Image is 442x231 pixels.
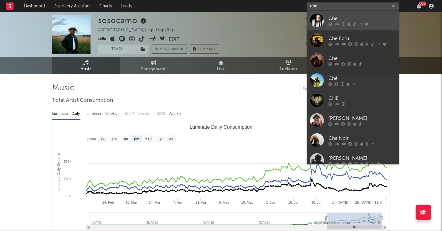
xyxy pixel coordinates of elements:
[307,2,399,10] input: Search for artists
[98,15,148,25] div: sosocamo
[87,109,119,119] div: Luminate - Weekly
[307,130,399,150] a: Che Noir
[219,201,230,204] text: 5. May
[64,177,71,181] text: 250k
[69,194,71,198] text: 0
[98,45,137,54] button: Track
[241,201,254,204] text: 19. May
[169,36,180,43] button: Edit
[307,150,399,170] a: [PERSON_NAME]
[152,45,187,54] a: Benchmark
[328,15,396,22] div: Che
[417,4,421,9] button: 99+
[196,201,206,204] text: 21. Apr
[307,30,399,50] a: Che Ecru
[173,201,182,204] text: 7. Apr
[52,109,80,119] div: Luminate - Daily
[355,201,371,204] text: 28. [DATE]
[158,137,162,141] text: 1y
[255,57,322,74] a: Audience
[307,110,399,130] a: [PERSON_NAME]
[187,57,255,74] a: Live
[328,155,396,162] div: [PERSON_NAME]
[307,50,399,70] a: Che
[149,201,161,204] text: 24. Mar
[126,201,137,204] text: 10. Mar
[311,201,322,204] text: 30. Jun
[141,66,166,73] span: Engagement
[101,137,106,141] text: 1w
[266,201,275,204] text: 2. Jun
[300,87,364,92] input: Search by song name or URL
[52,57,120,74] a: Music
[328,95,396,102] div: CHE
[307,10,399,30] a: Che
[305,33,321,37] span: 869
[375,201,386,204] text: 11. A…
[328,135,396,142] div: Che Noir
[328,55,396,62] div: Che
[305,17,327,21] span: 76,441
[198,48,216,51] span: Summary
[332,201,348,204] text: 14. [DATE]
[112,137,117,141] text: 1m
[145,137,152,141] text: YTD
[288,201,299,204] text: 16. Jun
[52,97,113,104] span: Total Artist Consumption
[190,124,253,130] text: Luminate Daily Consumption
[305,25,327,29] span: 54,900
[328,35,396,42] div: Che Ecru
[87,137,96,141] text: Zoom
[56,152,61,191] text: Luminate Daily Streams
[157,109,182,119] div: OCC - Weekly
[160,46,184,53] span: Benchmark
[190,45,219,54] button: Summary
[123,137,128,141] text: 3m
[328,75,396,82] div: Ché
[120,57,187,74] a: Engagement
[64,160,71,163] text: 500k
[134,137,139,141] text: 6m
[307,70,399,90] a: Ché
[419,2,426,6] div: 99 +
[217,66,225,73] span: Live
[98,27,182,34] div: [GEOGRAPHIC_DATA] | Hip-Hop/Rap
[328,115,396,122] div: [PERSON_NAME]
[80,66,92,73] span: Music
[279,66,298,73] span: Audience
[305,42,370,46] span: 1,776,058 Monthly Listeners
[169,137,173,141] text: All
[103,201,114,204] text: 24. Feb
[307,90,399,110] a: CHE
[305,49,342,53] span: Jump Score: 84.3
